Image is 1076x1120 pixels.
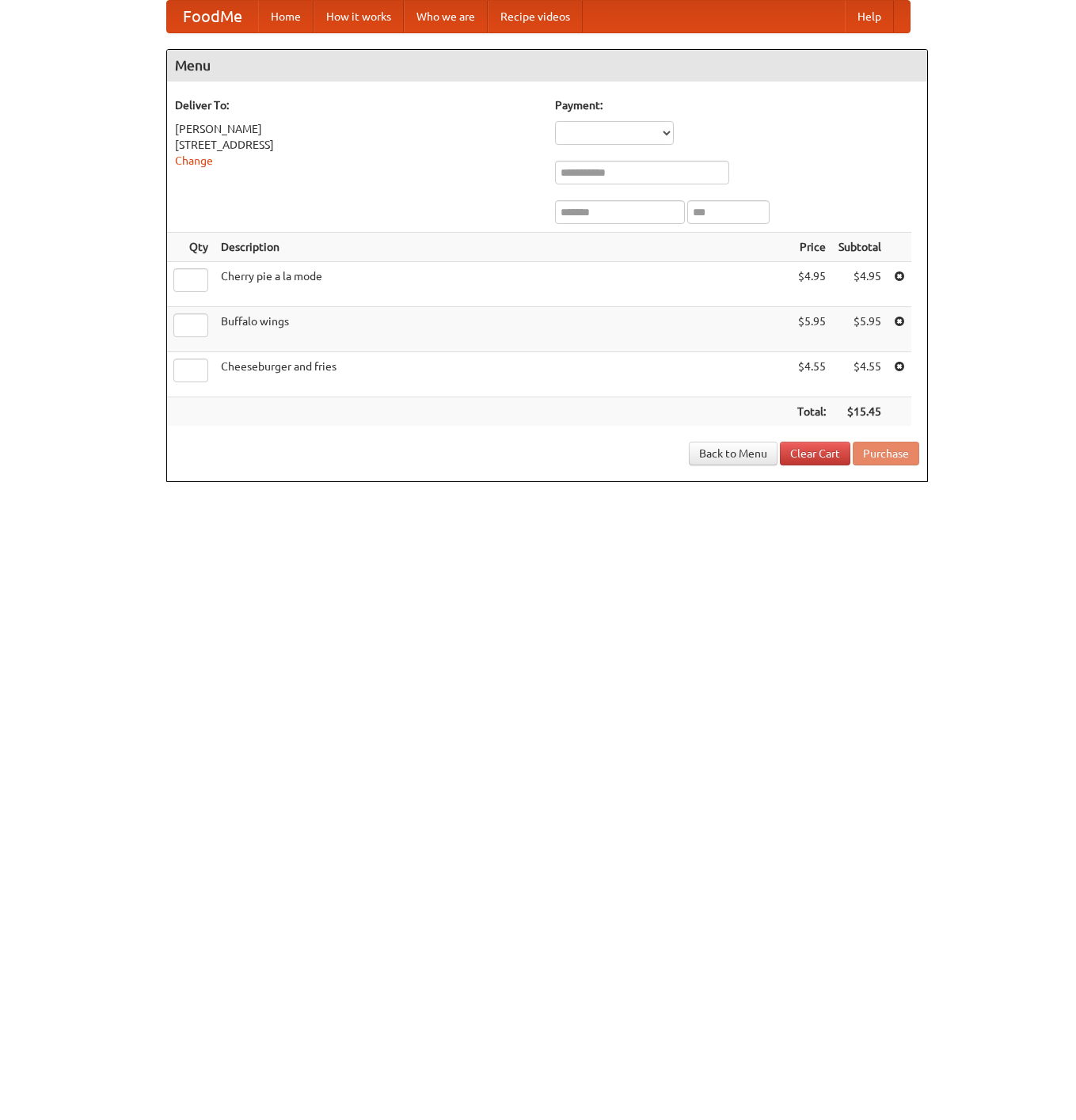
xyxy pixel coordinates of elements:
th: Price [791,233,832,262]
h5: Deliver To: [175,97,539,113]
th: $15.45 [832,397,888,427]
td: Cherry pie a la mode [215,262,791,307]
th: Subtotal [832,233,888,262]
td: $4.55 [791,352,832,397]
td: $4.55 [832,352,888,397]
h4: Menu [167,50,927,82]
button: Purchase [853,442,919,465]
td: Buffalo wings [215,307,791,352]
a: Who we are [404,1,488,32]
a: Help [845,1,894,32]
th: Qty [167,233,215,262]
a: Change [175,154,213,167]
td: $4.95 [791,262,832,307]
td: $4.95 [832,262,888,307]
a: Recipe videos [488,1,583,32]
h5: Payment: [555,97,919,113]
a: How it works [314,1,404,32]
td: $5.95 [791,307,832,352]
a: Home [258,1,314,32]
td: $5.95 [832,307,888,352]
th: Description [215,233,791,262]
th: Total: [791,397,832,427]
div: [PERSON_NAME] [175,121,539,137]
a: Clear Cart [780,442,850,465]
td: Cheeseburger and fries [215,352,791,397]
a: FoodMe [167,1,258,32]
div: [STREET_ADDRESS] [175,137,539,153]
a: Back to Menu [689,442,778,465]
